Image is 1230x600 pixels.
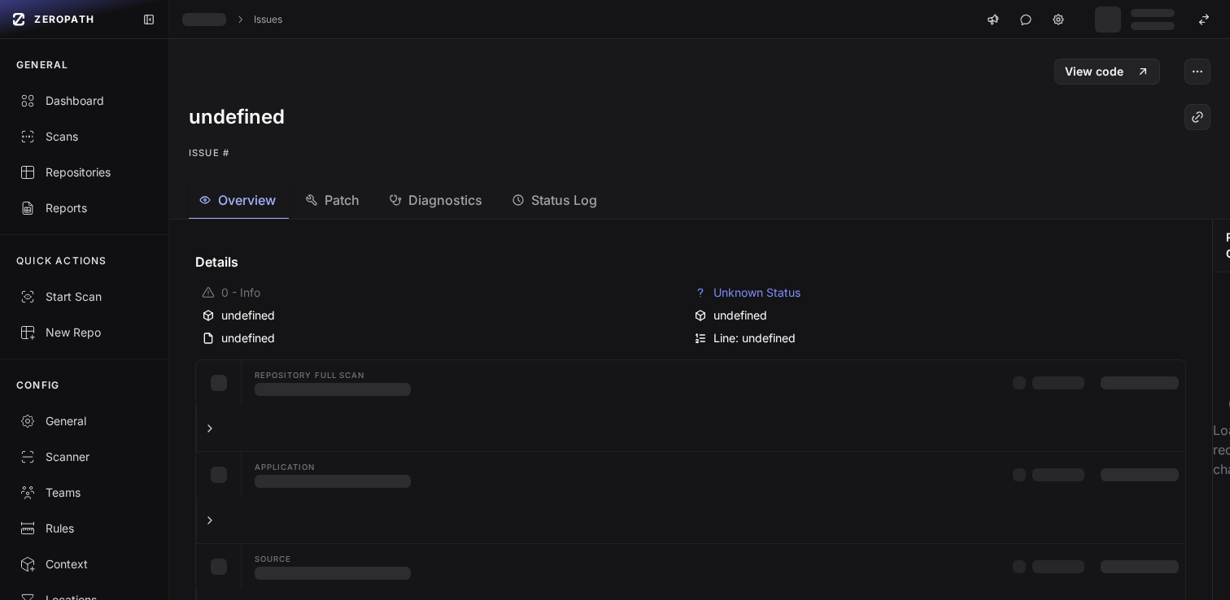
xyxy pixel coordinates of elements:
[255,372,364,380] span: Repository Full scan
[34,13,94,26] span: ZEROPATH
[20,485,149,501] div: Teams
[189,143,1210,163] p: Issue #
[531,190,597,210] span: Status Log
[694,285,1180,301] div: Unknown Status
[196,452,1185,498] button: Application
[254,13,282,26] a: Issues
[20,413,149,429] div: General
[16,254,107,267] p: QUICK ACTIONS
[16,59,68,72] p: GENERAL
[195,252,1186,272] h4: Details
[20,556,149,572] div: Context
[234,14,246,25] svg: chevron right,
[694,330,1180,346] div: Line: undefined
[325,190,360,210] span: Patch
[196,544,1185,589] button: Source
[20,324,149,341] div: New Repo
[20,200,149,216] div: Reports
[255,555,291,563] span: Source
[218,190,276,210] span: Overview
[7,7,129,33] a: ZEROPATH
[182,13,282,26] nav: breadcrumb
[20,289,149,305] div: Start Scan
[255,463,315,472] span: Application
[20,449,149,465] div: Scanner
[202,330,687,346] div: undefined
[20,520,149,537] div: Rules
[694,307,1180,324] div: undefined
[202,307,687,324] div: undefined
[16,379,59,392] p: CONFIG
[408,190,482,210] span: Diagnostics
[20,93,149,109] div: Dashboard
[20,164,149,180] div: Repositories
[20,128,149,145] div: Scans
[189,104,285,130] h1: undefined
[196,360,1185,406] button: Repository Full scan
[202,285,687,301] div: 0 - Info
[1054,59,1160,85] a: View code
